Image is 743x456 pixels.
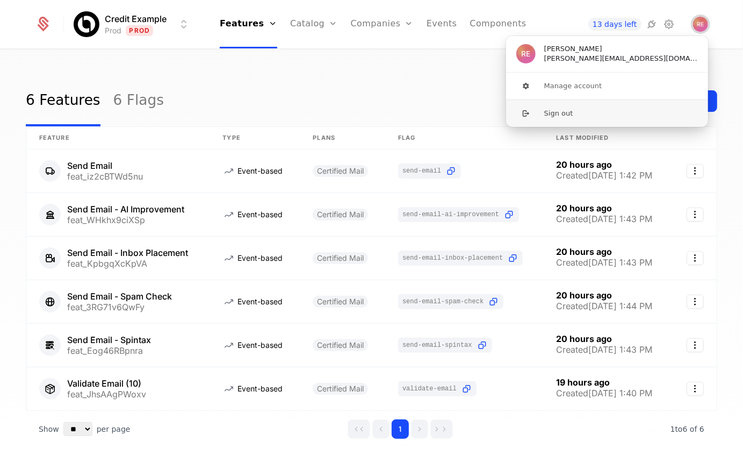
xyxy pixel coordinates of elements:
span: 13 days left [588,18,641,31]
span: 1 to 6 of [670,425,699,433]
button: Go to last page [430,419,453,439]
button: Select action [687,338,704,352]
div: Page navigation [348,419,453,439]
th: Last Modified [543,127,671,149]
img: Credit Example [74,11,99,37]
button: Select action [687,382,704,396]
th: Flag [385,127,543,149]
button: Select action [687,164,704,178]
span: Show [39,424,59,434]
span: Credit Example [105,12,167,25]
span: Prod [126,25,153,36]
a: 6 Flags [113,76,164,126]
button: Select environment [77,12,190,36]
button: Manage account [506,73,709,99]
button: Go to first page [348,419,370,439]
div: Prod [105,25,121,36]
select: Select page size [63,422,92,436]
span: [PERSON_NAME][EMAIL_ADDRESS][DOMAIN_NAME] [544,54,698,63]
button: Go to next page [411,419,428,439]
span: 6 [670,425,704,433]
button: Go to previous page [372,419,389,439]
span: [PERSON_NAME] [544,44,602,54]
button: Sign out [506,99,709,127]
button: Select action [687,295,704,309]
div: User button popover [506,36,708,127]
button: Go to page 1 [392,419,409,439]
a: 6 Features [26,76,100,126]
a: Integrations [646,18,659,31]
img: ryan echternacht [693,17,708,32]
button: Select action [687,208,704,222]
th: Feature [26,127,210,149]
button: Close user button [693,17,708,32]
img: ryan echternacht [516,44,536,63]
th: Plans [300,127,385,149]
th: Type [210,127,300,149]
a: Settings [663,18,676,31]
span: per page [97,424,131,434]
div: Table pagination [26,411,717,447]
button: Select action [687,251,704,265]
